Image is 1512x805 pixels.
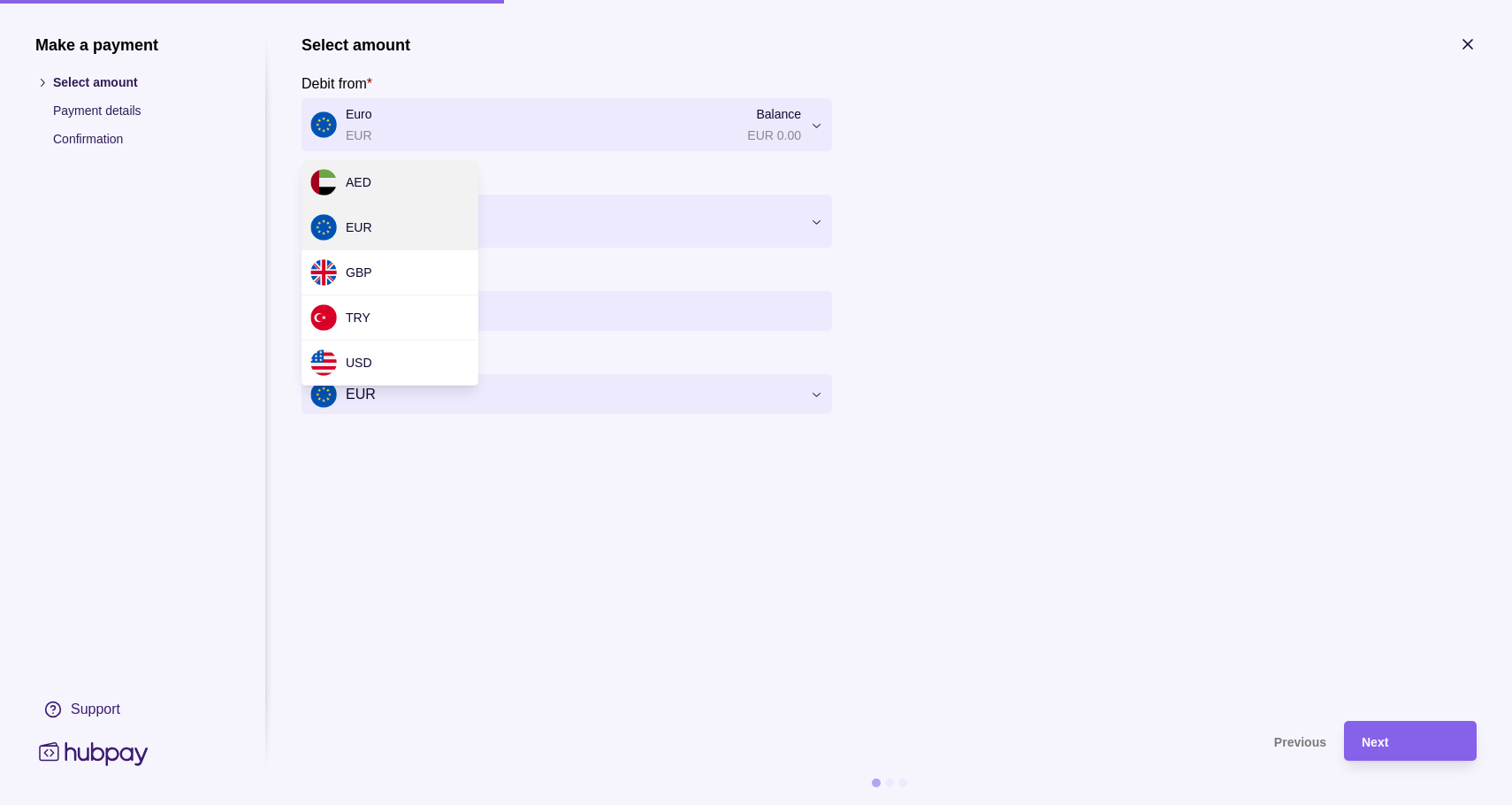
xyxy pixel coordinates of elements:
span: AED [346,175,371,189]
img: gb [310,259,337,286]
span: TRY [346,310,370,325]
span: GBP [346,265,372,280]
img: tr [310,304,337,331]
img: ae [310,169,337,195]
span: USD [346,356,372,370]
img: us [310,349,337,376]
span: EUR [346,220,372,234]
img: eu [310,214,337,241]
